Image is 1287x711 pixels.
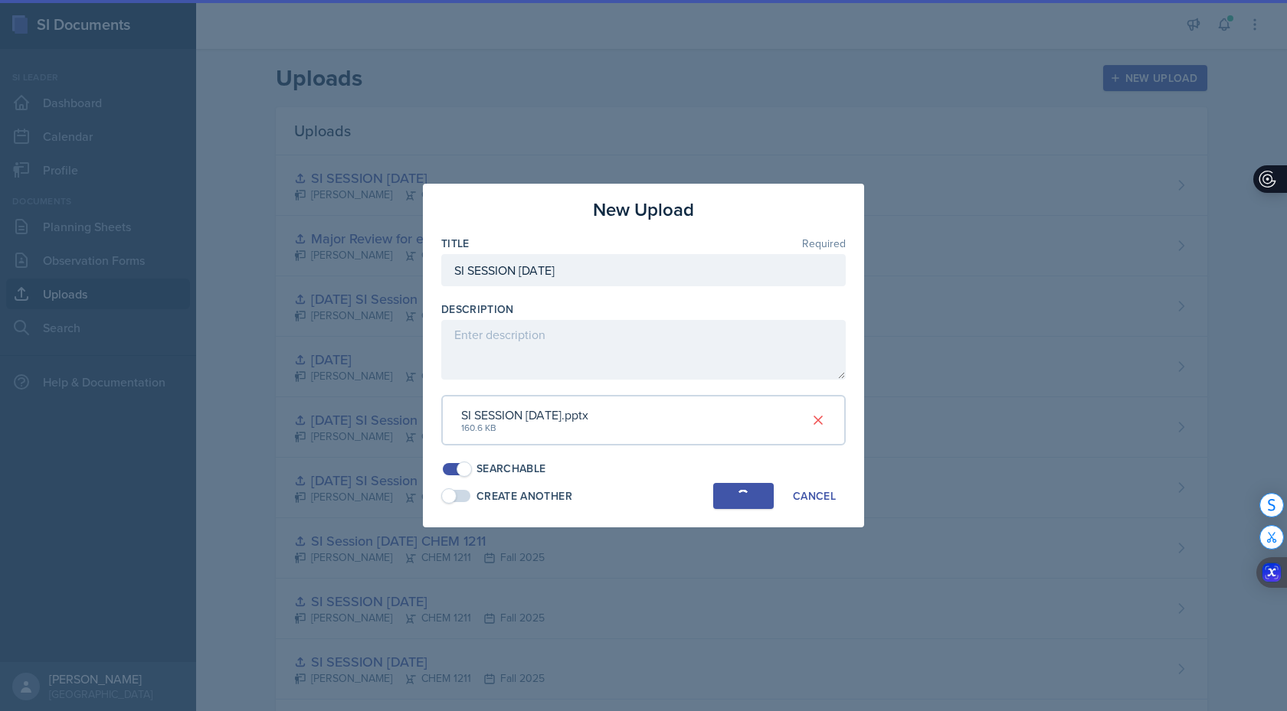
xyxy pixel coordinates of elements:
[441,302,514,317] label: Description
[441,236,470,251] label: Title
[476,488,572,504] div: Create Another
[461,421,588,435] div: 160.6 KB
[783,483,846,509] button: Cancel
[793,490,836,502] div: Cancel
[593,196,694,223] h3: New Upload
[802,238,846,249] span: Required
[441,254,846,286] input: Enter title
[461,406,588,424] div: SI SESSION [DATE].pptx
[476,461,546,477] div: Searchable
